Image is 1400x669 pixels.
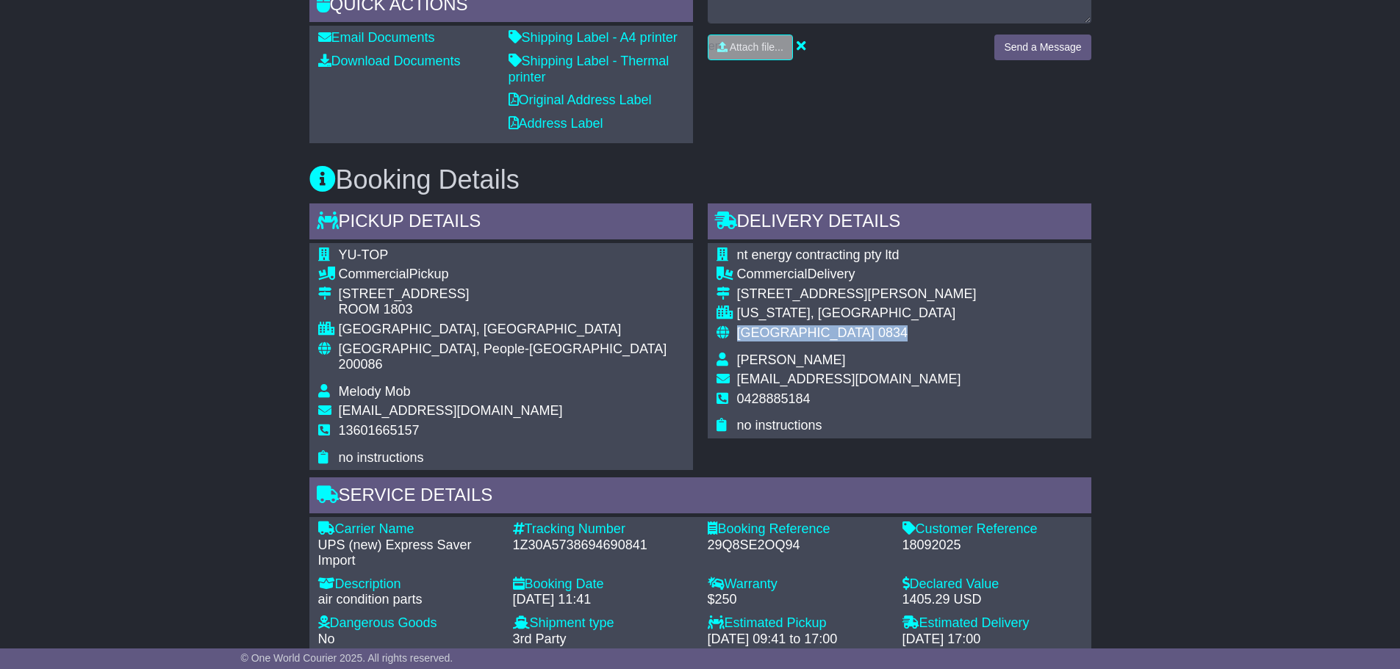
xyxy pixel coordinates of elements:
[318,615,498,632] div: Dangerous Goods
[513,615,693,632] div: Shipment type
[737,247,900,262] span: nt energy contracting pty ltd
[902,521,1083,538] div: Customer Reference
[339,302,684,318] div: ROOM 1803
[708,592,888,608] div: $250
[318,576,498,593] div: Description
[339,450,424,465] span: no instructions
[509,30,678,45] a: Shipping Label - A4 printer
[994,35,1091,60] button: Send a Message
[513,632,567,646] span: 3rd Party
[902,576,1083,593] div: Declared Value
[737,372,961,386] span: [EMAIL_ADDRESS][DOMAIN_NAME]
[339,247,389,262] span: YU-TOP
[878,325,908,340] span: 0834
[902,615,1083,632] div: Estimated Delivery
[241,652,453,664] span: © One World Courier 2025. All rights reserved.
[309,477,1091,517] div: Service Details
[737,352,846,367] span: [PERSON_NAME]
[902,632,1083,648] div: [DATE] 17:00
[318,30,435,45] a: Email Documents
[339,357,383,372] span: 200086
[737,267,808,281] span: Commercial
[708,203,1091,243] div: Delivery Details
[339,322,684,338] div: [GEOGRAPHIC_DATA], [GEOGRAPHIC_DATA]
[737,286,977,303] div: [STREET_ADDRESS][PERSON_NAME]
[339,286,684,303] div: [STREET_ADDRESS]
[339,423,420,438] span: 13601665157
[708,576,888,593] div: Warranty
[513,576,693,593] div: Booking Date
[708,521,888,538] div: Booking Reference
[737,325,875,340] span: [GEOGRAPHIC_DATA]
[339,341,667,356] span: [GEOGRAPHIC_DATA], People-[GEOGRAPHIC_DATA]
[339,267,684,283] div: Pickup
[318,592,498,608] div: air condition parts
[339,267,409,281] span: Commercial
[318,521,498,538] div: Carrier Name
[902,592,1083,608] div: 1405.29 USD
[339,384,411,399] span: Melody Mob
[513,592,693,608] div: [DATE] 11:41
[509,54,670,84] a: Shipping Label - Thermal printer
[737,267,977,283] div: Delivery
[509,93,652,107] a: Original Address Label
[513,538,693,554] div: 1Z30A5738694690841
[309,203,693,243] div: Pickup Details
[309,165,1091,195] h3: Booking Details
[513,521,693,538] div: Tracking Number
[708,538,888,554] div: 29Q8SE2OQ94
[902,538,1083,554] div: 18092025
[339,403,563,418] span: [EMAIL_ADDRESS][DOMAIN_NAME]
[737,305,977,322] div: [US_STATE], [GEOGRAPHIC_DATA]
[318,632,335,646] span: No
[318,54,461,68] a: Download Documents
[737,418,822,433] span: no instructions
[708,615,888,632] div: Estimated Pickup
[509,116,603,131] a: Address Label
[708,632,888,648] div: [DATE] 09:41 to 17:00
[737,391,811,406] span: 0428885184
[318,538,498,569] div: UPS (new) Express Saver Import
